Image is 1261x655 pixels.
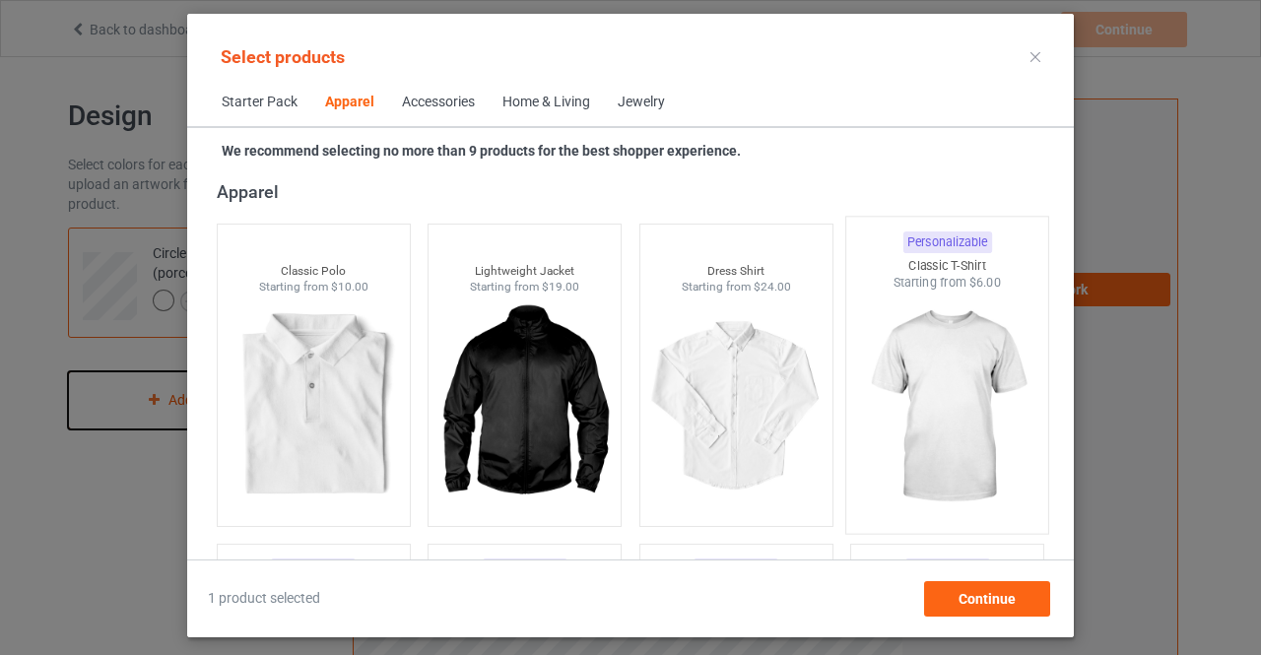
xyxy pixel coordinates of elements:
img: regular.jpg [855,292,1040,523]
div: Apparel [217,180,1053,203]
span: Continue [959,591,1016,607]
img: regular.jpg [226,295,402,516]
div: Starting from [640,279,832,295]
div: Personalizable [694,558,778,579]
span: $19.00 [542,280,579,294]
span: Select products [221,46,345,67]
div: Accessories [402,93,475,112]
span: $24.00 [754,280,791,294]
div: Personalizable [903,231,992,253]
div: Home & Living [502,93,590,112]
div: Starting from [218,279,410,295]
div: Continue [924,581,1050,617]
div: Lightweight Jacket [429,263,621,280]
div: Jewelry [618,93,665,112]
div: Dress Shirt [640,263,832,280]
div: Classic T-Shirt [846,257,1048,274]
img: regular.jpg [436,295,613,516]
span: $10.00 [331,280,368,294]
img: regular.jpg [648,295,825,516]
div: Personalizable [905,558,990,579]
span: $6.00 [969,275,1002,290]
strong: We recommend selecting no more than 9 products for the best shopper experience. [222,143,741,159]
div: Starting from [846,274,1048,291]
span: Starter Pack [208,79,311,126]
div: Apparel [325,93,374,112]
div: Personalizable [271,558,356,579]
span: 1 product selected [208,589,320,609]
div: Personalizable [483,558,567,579]
div: Starting from [429,279,621,295]
div: Classic Polo [218,263,410,280]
